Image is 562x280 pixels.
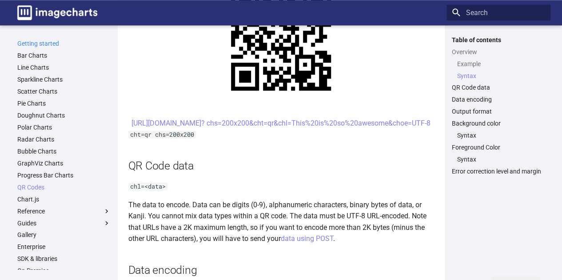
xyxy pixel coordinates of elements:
code: chl=<data> [128,182,167,190]
a: Radar Charts [17,135,111,143]
a: SDK & libraries [17,255,111,263]
a: Output format [452,107,545,115]
a: Foreground Color [452,143,545,151]
a: Polar Charts [17,123,111,131]
a: Bubble Charts [17,147,111,155]
a: Pie Charts [17,99,111,107]
a: Getting started [17,39,111,47]
a: Line Charts [17,63,111,71]
a: Background color [452,119,545,127]
a: Example [457,60,545,68]
input: Search [446,4,550,20]
a: Image-Charts documentation [14,2,101,24]
label: Table of contents [446,36,550,44]
a: Chart.js [17,195,111,203]
a: Sparkline Charts [17,75,111,83]
h2: Data encoding [128,262,434,278]
a: Bar Charts [17,51,111,59]
nav: Background color [452,131,545,139]
a: Error correction level and margin [452,167,545,175]
a: Gallery [17,231,111,239]
h2: QR Code data [128,158,434,174]
a: On Premise [17,267,111,275]
a: QR Codes [17,183,111,191]
a: Progress Bar Charts [17,171,111,179]
a: data using POST [281,234,333,243]
p: The data to encode. Data can be digits (0-9), alphanumeric characters, binary bytes of data, or K... [128,199,434,245]
a: QR Code data [452,83,545,91]
a: Syntax [457,155,545,163]
img: logo [17,5,97,20]
nav: Overview [452,60,545,80]
nav: Table of contents [446,36,550,176]
label: Guides [17,219,111,227]
a: Enterprise [17,243,111,251]
code: cht=qr chs=200x200 [128,130,196,138]
a: Doughnut Charts [17,111,111,119]
a: Overview [452,48,545,56]
label: Reference [17,207,111,215]
a: Syntax [457,72,545,80]
a: Data encoding [452,95,545,103]
a: Syntax [457,131,545,139]
a: Scatter Charts [17,87,111,95]
a: [URL][DOMAIN_NAME]? chs=200x200&cht=qr&chl=This%20is%20so%20awesome&choe=UTF-8 [132,119,430,127]
a: GraphViz Charts [17,159,111,167]
nav: Foreground Color [452,155,545,163]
